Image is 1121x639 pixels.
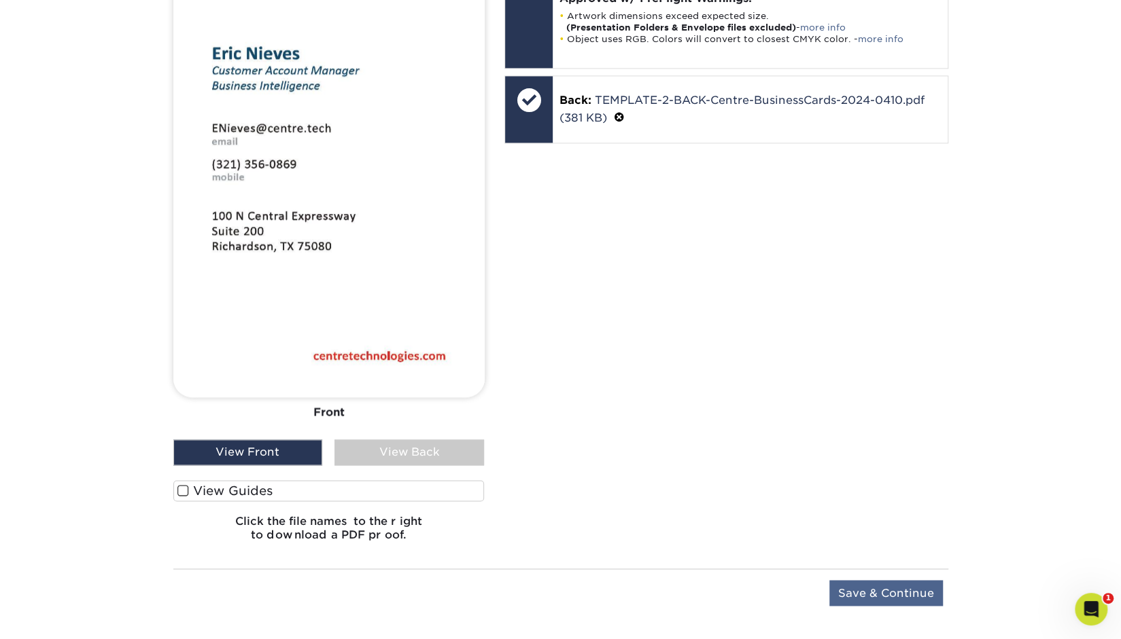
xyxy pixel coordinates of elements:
[173,515,485,551] h6: Click the file names to the right to download a PDF proof.
[334,439,484,465] div: View Back
[1103,593,1114,604] span: 1
[566,22,796,33] strong: (Presentation Folders & Envelope files excluded)
[173,480,485,501] label: View Guides
[173,397,485,427] div: Front
[559,33,941,45] li: Object uses RGB. Colors will convert to closest CMYK color. -
[173,439,323,465] div: View Front
[559,94,925,124] a: TEMPLATE-2-BACK-Centre-BusinessCards-2024-0410.pdf (381 KB)
[559,94,591,107] span: Back:
[858,34,903,44] a: more info
[559,10,941,33] li: Artwork dimensions exceed expected size. -
[829,580,943,606] input: Save & Continue
[800,22,846,33] a: more info
[1075,593,1107,625] iframe: Intercom live chat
